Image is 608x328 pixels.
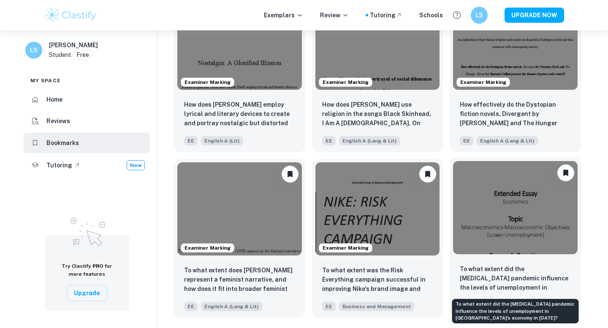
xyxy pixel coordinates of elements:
[49,40,98,50] h6: [PERSON_NAME]
[55,262,119,278] h6: Try Clastify for more features
[177,162,302,255] img: English A (Lang & Lit) EE example thumbnail: To what extent does Mulan represent a fe
[46,161,72,170] h6: Tutoring
[76,50,89,59] p: Free
[66,212,108,249] img: Upgrade to Pro
[184,302,198,311] span: EE
[319,244,372,252] span: Examiner Marking
[322,136,336,145] span: EE
[460,100,571,129] p: How effectively do the Dystopian fiction novels, Divergent by Veronica Roth and The Hunger Games ...
[24,111,150,132] a: Reviews
[181,244,234,252] span: Examiner Marking
[557,164,574,181] button: Unbookmark
[419,11,443,20] a: Schools
[452,299,579,323] div: To what extent did the [MEDICAL_DATA] pandemic influence the levels of unemployment in [GEOGRAPHI...
[181,78,234,86] span: Examiner Marking
[46,116,70,126] h6: Reviews
[339,302,414,311] span: Business and Management
[184,100,295,129] p: How does Taylor Swift employ lyrical and literary devices to create and portray nostalgic but dis...
[453,161,578,254] img: Economics EE example thumbnail: To what extent did the COVID-19 pandemic
[46,138,79,148] h6: Bookmarks
[67,285,107,301] button: Upgrade
[322,100,433,129] p: How does Kanye West use religion in the songs Black Skinhead, I Am A God, On Sight and I’m in it ...
[312,159,443,318] a: Examiner MarkingUnbookmarkTo what extent was the Risk Everything campaign successful in improving...
[201,302,262,311] span: English A (Lang & Lit)
[127,161,144,169] span: New
[419,166,436,183] button: Unbookmark
[92,263,103,269] span: PRO
[282,166,299,183] button: Unbookmark
[30,77,61,84] span: My space
[184,136,198,145] span: EE
[477,136,538,145] span: English A (Lang & Lit)
[457,78,510,86] span: Examiner Marking
[24,155,150,176] a: TutoringNew
[505,8,564,23] button: UPGRADE NOW
[44,7,98,24] img: Clastify logo
[322,266,433,294] p: To what extent was the Risk Everything campaign successful in improving Nike's brand image and in...
[319,78,372,86] span: Examiner Marking
[370,11,402,20] a: Tutoring
[460,136,473,145] span: EE
[201,136,243,145] span: English A (Lit)
[315,162,440,255] img: Business and Management EE example thumbnail: To what extent was the Risk Everything c
[322,302,336,311] span: EE
[174,159,305,318] a: Examiner MarkingUnbookmarkTo what extent does Mulan represent a feminist narrative, and how does ...
[46,95,62,104] h6: Home
[450,159,581,318] a: UnbookmarkTo what extent did the COVID-19 pandemic influence the levels of unemployment in Kenya’...
[264,11,303,20] p: Exemplars
[450,8,464,22] button: Help and Feedback
[184,266,295,294] p: To what extent does Mulan represent a feminist narrative, and how does it fit into broader femini...
[339,136,400,145] span: English A (Lang & Lit)
[320,11,349,20] p: Review
[471,7,488,24] button: LS
[460,264,571,293] p: To what extent did the COVID-19 pandemic influence the levels of unemployment in Kenya’s economy ...
[475,11,484,20] h6: LS
[24,89,150,110] a: Home
[24,133,150,153] a: Bookmarks
[49,50,71,59] p: Student
[29,46,39,55] h6: LS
